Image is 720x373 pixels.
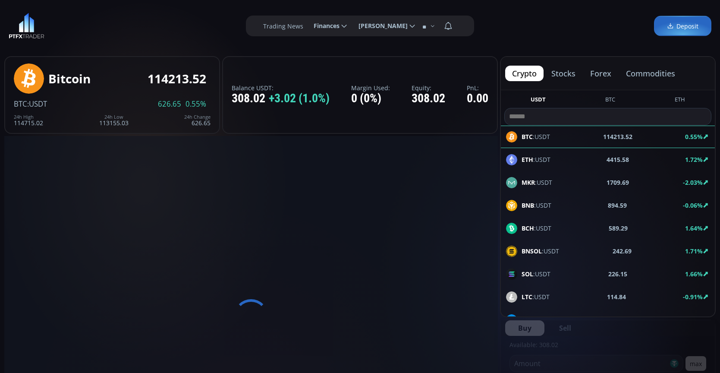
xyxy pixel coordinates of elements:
span: [PERSON_NAME] [352,17,408,35]
span: +3.02 (1.0%) [269,92,330,105]
button: ETH [671,95,689,106]
b: BNB [522,201,534,209]
b: 894.59 [608,201,627,210]
div: Bitcoin [48,72,91,85]
b: 1.71% [685,247,703,255]
b: 24.6 [613,315,626,324]
div: 0.00 [467,92,488,105]
span: 626.65 [158,100,181,108]
b: 589.29 [609,224,628,233]
label: PnL: [467,85,488,91]
b: MKR [522,178,535,186]
div: 24h Low [99,114,129,120]
b: -0.91% [683,293,703,301]
button: crypto [505,66,544,81]
div: 114715.02 [14,114,43,126]
b: 4415.58 [607,155,629,164]
span: Finances [308,17,340,35]
b: BNSOL [522,247,542,255]
span: :USDT [522,269,550,278]
div: 114213.52 [148,72,206,85]
b: -0.06% [683,201,703,209]
span: Deposit [667,22,698,31]
b: ETH [522,155,533,164]
b: 242.69 [613,247,632,256]
div: 308.02 [412,92,445,105]
b: LTC [522,293,532,301]
span: :USDT [522,315,556,324]
span: :USDT [27,99,47,109]
div: 113155.03 [99,114,129,126]
div: 0 (0%) [351,92,390,105]
b: BCH [522,224,534,232]
button: commodities [619,66,682,81]
b: DASH [522,316,538,324]
span: :USDT [522,201,551,210]
img: LOGO [9,13,44,39]
label: Balance USDT: [232,85,330,91]
div: 308.02 [232,92,330,105]
button: BTC [602,95,619,106]
b: 1.64% [685,224,703,232]
b: -2.03% [683,178,703,186]
div: 24h Change [184,114,211,120]
label: Trading News [263,22,303,31]
b: 114.84 [607,292,626,301]
button: forex [583,66,618,81]
b: SOL [522,270,533,278]
span: BTC [14,99,27,109]
b: 1.66% [685,270,703,278]
div: 24h High [14,114,43,120]
button: stocks [544,66,582,81]
span: :USDT [522,224,551,233]
span: 0.55% [186,100,206,108]
label: Equity: [412,85,445,91]
button: USDT [527,95,549,106]
span: :USDT [522,292,550,301]
b: 1709.69 [607,178,629,187]
span: :USDT [522,247,559,256]
span: :USDT [522,155,550,164]
b: 1.72% [685,155,703,164]
a: Deposit [654,16,711,36]
label: Margin Used: [351,85,390,91]
b: -0.45% [683,316,703,324]
div: 626.65 [184,114,211,126]
b: 226.15 [608,269,627,278]
span: :USDT [522,178,552,187]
